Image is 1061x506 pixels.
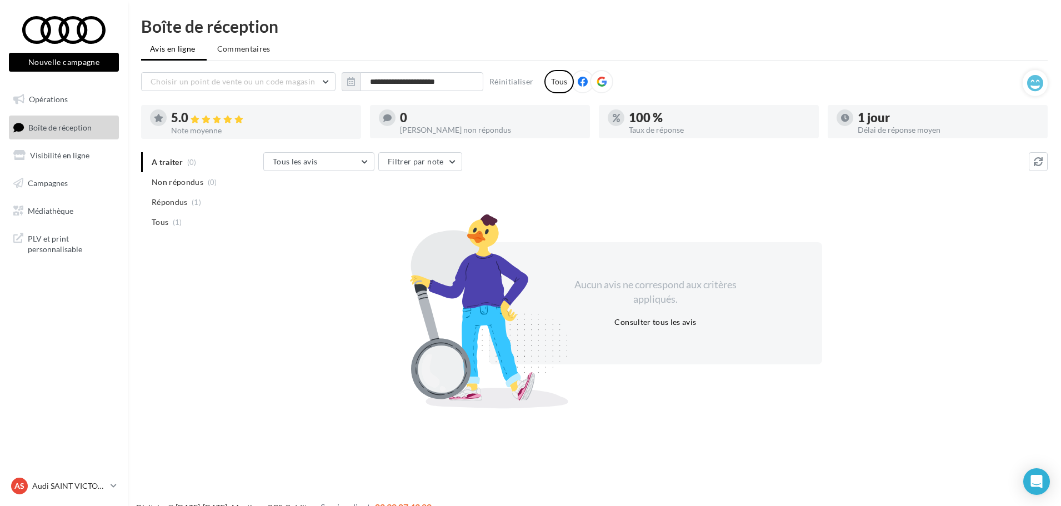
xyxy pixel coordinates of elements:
[378,152,462,171] button: Filtrer par note
[263,152,374,171] button: Tous les avis
[560,278,751,306] div: Aucun avis ne correspond aux critères appliqués.
[629,126,810,134] div: Taux de réponse
[610,315,700,329] button: Consulter tous les avis
[7,227,121,259] a: PLV et print personnalisable
[28,122,92,132] span: Boîte de réception
[7,88,121,111] a: Opérations
[7,144,121,167] a: Visibilité en ligne
[28,178,68,188] span: Campagnes
[7,172,121,195] a: Campagnes
[1023,468,1050,495] div: Open Intercom Messenger
[141,18,1048,34] div: Boîte de réception
[858,126,1039,134] div: Délai de réponse moyen
[141,72,336,91] button: Choisir un point de vente ou un code magasin
[173,218,182,227] span: (1)
[152,177,203,188] span: Non répondus
[273,157,318,166] span: Tous les avis
[9,53,119,72] button: Nouvelle campagne
[28,231,114,255] span: PLV et print personnalisable
[29,94,68,104] span: Opérations
[400,126,581,134] div: [PERSON_NAME] non répondus
[9,475,119,497] a: AS Audi SAINT VICTORET
[858,112,1039,124] div: 1 jour
[171,112,352,124] div: 5.0
[7,199,121,223] a: Médiathèque
[32,480,106,492] p: Audi SAINT VICTORET
[30,151,89,160] span: Visibilité en ligne
[152,217,168,228] span: Tous
[151,77,315,86] span: Choisir un point de vente ou un code magasin
[629,112,810,124] div: 100 %
[485,75,538,88] button: Réinitialiser
[152,197,188,208] span: Répondus
[7,116,121,139] a: Boîte de réception
[208,178,217,187] span: (0)
[400,112,581,124] div: 0
[544,70,574,93] div: Tous
[217,43,271,54] span: Commentaires
[28,206,73,215] span: Médiathèque
[171,127,352,134] div: Note moyenne
[14,480,24,492] span: AS
[192,198,201,207] span: (1)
